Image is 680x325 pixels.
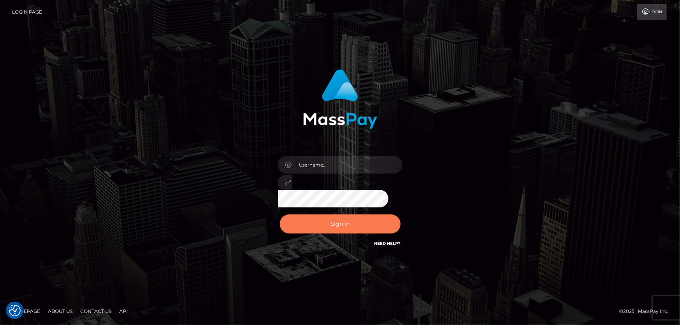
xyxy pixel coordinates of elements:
[45,305,76,317] a: About Us
[9,305,21,316] button: Consent Preferences
[280,214,401,234] button: Sign in
[292,156,403,174] input: Username...
[303,69,377,129] img: MassPay Login
[77,305,115,317] a: Contact Us
[637,4,667,20] a: Login
[116,305,131,317] a: API
[619,307,674,316] div: © 2025 , MassPay Inc.
[374,241,401,246] a: Need Help?
[9,305,43,317] a: Homepage
[9,305,21,316] img: Revisit consent button
[12,4,42,20] a: Login Page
